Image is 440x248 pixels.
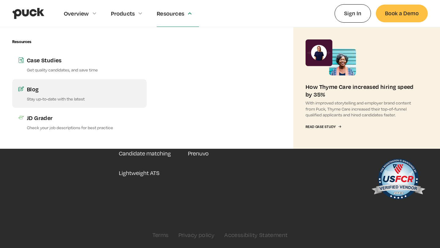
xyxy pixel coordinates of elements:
div: Blog [27,85,141,93]
p: Check your job descriptions for best practice [27,125,141,130]
div: JD Grader [27,114,141,122]
a: Sign In [335,4,371,22]
a: Book a Demo [376,5,428,22]
a: Prenuvo [188,146,209,161]
div: Overview [64,10,89,17]
div: Resources [157,10,184,17]
p: Stay up-to-date with the latest [27,96,141,102]
a: Case StudiesGet quality candidates, and save time [12,50,147,79]
a: Privacy policy [178,232,215,238]
p: Get quality candidates, and save time [27,67,141,73]
a: Candidate matching [119,146,171,161]
div: How Thyme Care increased hiring speed by 35% [306,83,416,98]
img: US Federal Contractor Registration System for Award Management Verified Vendor Seal [371,156,425,205]
div: Case Studies [27,56,141,64]
div: Products [111,10,135,17]
a: Accessibility Statement [224,232,288,238]
div: Read Case Study [306,125,335,129]
a: BlogStay up-to-date with the latest [12,79,147,108]
a: How Thyme Care increased hiring speed by 35%With improved storytelling and employer brand content... [293,27,428,149]
div: Resources [12,39,31,44]
a: JD GraderCheck your job descriptions for best practice [12,108,147,137]
p: With improved storytelling and employer brand content from Puck, Thyme Care increased their top-o... [306,100,416,118]
a: Terms [152,232,169,238]
a: Lightweight ATS [119,166,159,180]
